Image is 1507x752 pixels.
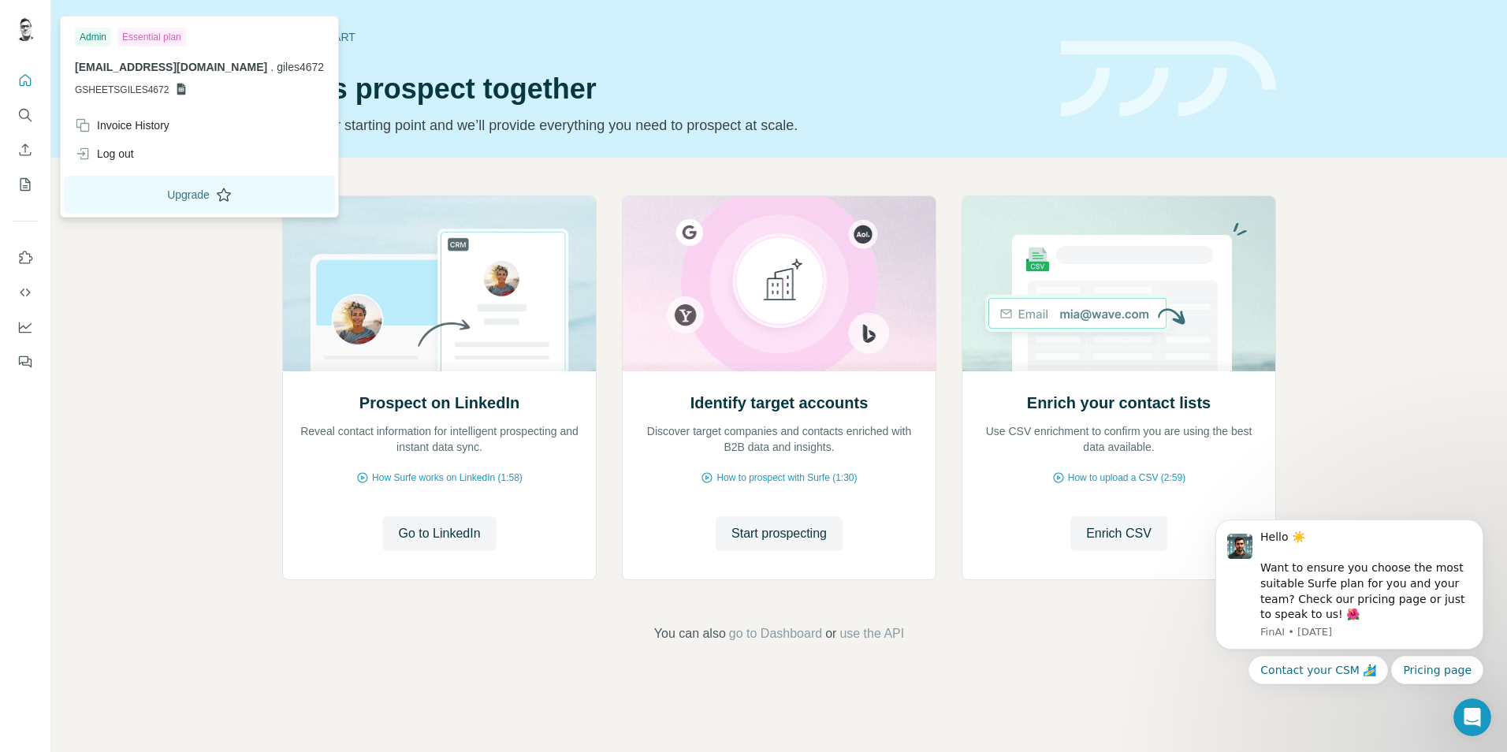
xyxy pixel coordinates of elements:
div: Invoice History [75,117,169,133]
span: You can also [654,624,726,643]
img: Prospect on LinkedIn [282,196,597,371]
span: GSHEETSGILES4672 [75,83,169,97]
span: Enrich CSV [1086,524,1152,543]
h2: Identify target accounts [690,392,869,414]
span: or [825,624,836,643]
h1: Let’s prospect together [282,73,1042,105]
div: Quick start [282,29,1042,45]
span: Start prospecting [731,524,827,543]
button: My lists [13,170,38,199]
button: Quick start [13,66,38,95]
p: Use CSV enrichment to confirm you are using the best data available. [978,423,1260,455]
span: [EMAIL_ADDRESS][DOMAIN_NAME] [75,61,267,73]
span: . [270,61,273,73]
button: Enrich CSV [13,136,38,164]
button: Enrich CSV [1070,516,1167,551]
div: Log out [75,146,134,162]
button: use the API [839,624,904,643]
img: Avatar [13,16,38,41]
button: Upgrade [64,176,335,214]
span: Go to LinkedIn [398,524,480,543]
button: Search [13,101,38,129]
img: banner [1061,41,1276,117]
iframe: Intercom notifications message [1192,467,1507,709]
h2: Enrich your contact lists [1027,392,1211,414]
div: Admin [75,28,111,47]
button: Feedback [13,348,38,376]
p: Discover target companies and contacts enriched with B2B data and insights. [638,423,920,455]
span: giles4672 [277,61,324,73]
button: Go to LinkedIn [382,516,496,551]
h2: Prospect on LinkedIn [359,392,519,414]
span: How Surfe works on LinkedIn (1:58) [372,471,523,485]
p: Pick your starting point and we’ll provide everything you need to prospect at scale. [282,114,1042,136]
span: How to upload a CSV (2:59) [1068,471,1185,485]
button: go to Dashboard [729,624,822,643]
p: Reveal contact information for intelligent prospecting and instant data sync. [299,423,580,455]
div: Essential plan [117,28,186,47]
img: Identify target accounts [622,196,936,371]
img: Enrich your contact lists [962,196,1276,371]
button: Dashboard [13,313,38,341]
button: Use Surfe on LinkedIn [13,244,38,272]
iframe: Intercom live chat [1453,698,1491,736]
button: Use Surfe API [13,278,38,307]
button: Start prospecting [716,516,843,551]
span: How to prospect with Surfe (1:30) [716,471,857,485]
